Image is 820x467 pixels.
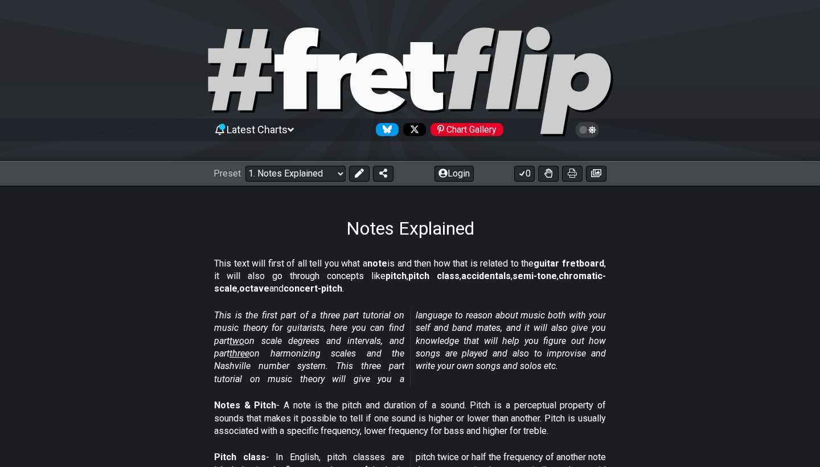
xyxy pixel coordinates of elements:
[239,283,269,294] strong: octave
[245,166,346,182] select: Preset
[586,166,606,182] button: Create image
[581,125,594,135] span: Toggle light / dark theme
[434,166,474,182] button: Login
[214,257,606,296] p: This text will first of all tell you what a is and then how that is related to the , it will also...
[534,258,604,269] strong: guitar fretboard
[386,271,407,281] strong: pitch
[373,166,393,182] button: Share Preset
[229,335,244,346] span: two
[367,258,387,269] strong: note
[430,123,503,136] div: Chart Gallery
[461,271,511,281] strong: accidentals
[227,124,288,136] span: Latest Charts
[399,123,426,136] a: Follow #fretflip at X
[214,452,266,462] strong: Pitch class
[538,166,559,182] button: Toggle Dexterity for all fretkits
[512,271,557,281] strong: semi-tone
[514,166,535,182] button: 0
[214,168,241,179] span: Preset
[229,348,249,359] span: three
[408,271,460,281] strong: pitch class
[214,400,276,411] strong: Notes & Pitch
[346,218,474,239] h1: Notes Explained
[371,123,399,136] a: Follow #fretflip at Bluesky
[349,166,370,182] button: Edit Preset
[426,123,503,136] a: #fretflip at Pinterest
[284,283,342,294] strong: concert-pitch
[214,310,606,384] em: This is the first part of a three part tutorial on music theory for guitarists, here you can find...
[214,399,606,437] p: - A note is the pitch and duration of a sound. Pitch is a perceptual property of sounds that make...
[562,166,583,182] button: Print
